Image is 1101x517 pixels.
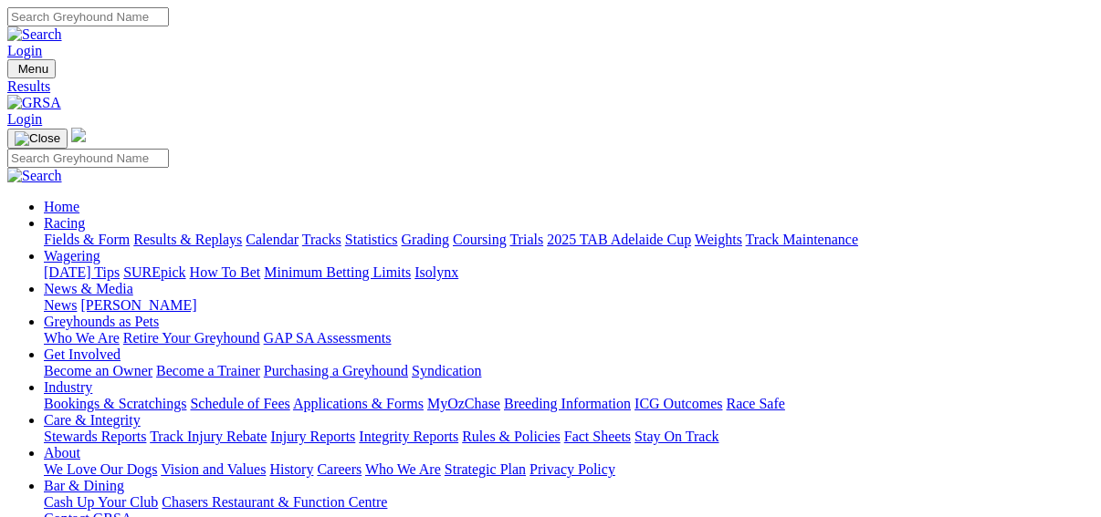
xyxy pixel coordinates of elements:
a: Cash Up Your Club [44,494,158,510]
img: logo-grsa-white.png [71,128,86,142]
span: Menu [18,62,48,76]
a: Integrity Reports [359,429,458,444]
a: Care & Integrity [44,412,141,428]
a: Tracks [302,232,341,247]
a: 2025 TAB Adelaide Cup [547,232,691,247]
img: GRSA [7,95,61,111]
a: About [44,445,80,460]
a: Coursing [453,232,507,247]
a: Applications & Forms [293,396,424,411]
input: Search [7,149,169,168]
a: Who We Are [365,461,441,477]
a: Bar & Dining [44,478,124,493]
a: Stewards Reports [44,429,146,444]
input: Search [7,7,169,26]
div: Wagering [44,264,1094,281]
div: Care & Integrity [44,429,1094,445]
a: News [44,297,77,313]
div: Industry [44,396,1094,412]
a: Calendar [246,232,299,247]
div: Get Involved [44,363,1094,379]
button: Toggle navigation [7,129,68,149]
a: Vision and Values [161,461,266,477]
a: Strategic Plan [445,461,526,477]
a: MyOzChase [427,396,500,411]
a: Bookings & Scratchings [44,396,186,411]
a: Greyhounds as Pets [44,314,159,329]
div: Bar & Dining [44,494,1094,511]
a: ICG Outcomes [634,396,722,411]
a: Isolynx [414,264,458,280]
a: Results & Replays [133,232,242,247]
a: Chasers Restaurant & Function Centre [162,494,387,510]
a: Get Involved [44,346,121,362]
a: Results [7,78,1094,95]
a: Stay On Track [634,429,718,444]
div: News & Media [44,297,1094,314]
a: Injury Reports [270,429,355,444]
img: Close [15,131,60,146]
a: Wagering [44,248,100,264]
a: [DATE] Tips [44,264,120,280]
a: Statistics [345,232,398,247]
a: Race Safe [726,396,784,411]
a: [PERSON_NAME] [80,297,196,313]
button: Toggle navigation [7,59,56,78]
a: Home [44,199,79,214]
a: News & Media [44,281,133,296]
a: Retire Your Greyhound [123,330,260,346]
a: Careers [317,461,362,477]
a: Weights [695,232,742,247]
a: Track Maintenance [746,232,858,247]
div: Racing [44,232,1094,248]
img: Search [7,168,62,184]
a: Rules & Policies [462,429,561,444]
img: Search [7,26,62,43]
div: About [44,461,1094,478]
a: Purchasing a Greyhound [264,363,408,378]
a: Track Injury Rebate [150,429,267,444]
a: Racing [44,215,85,231]
a: Become an Owner [44,363,152,378]
a: Login [7,43,42,58]
a: Login [7,111,42,127]
a: GAP SA Assessments [264,330,392,346]
a: Fields & Form [44,232,130,247]
a: History [269,461,313,477]
a: Trials [509,232,543,247]
a: Become a Trainer [156,363,260,378]
a: Fact Sheets [564,429,631,444]
a: Privacy Policy [530,461,615,477]
a: Syndication [412,363,481,378]
a: How To Bet [190,264,261,280]
a: Minimum Betting Limits [264,264,411,280]
a: We Love Our Dogs [44,461,157,477]
a: Schedule of Fees [190,396,289,411]
a: Who We Are [44,330,120,346]
a: Industry [44,379,92,395]
a: Grading [402,232,449,247]
div: Greyhounds as Pets [44,330,1094,346]
a: Breeding Information [504,396,631,411]
a: SUREpick [123,264,185,280]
